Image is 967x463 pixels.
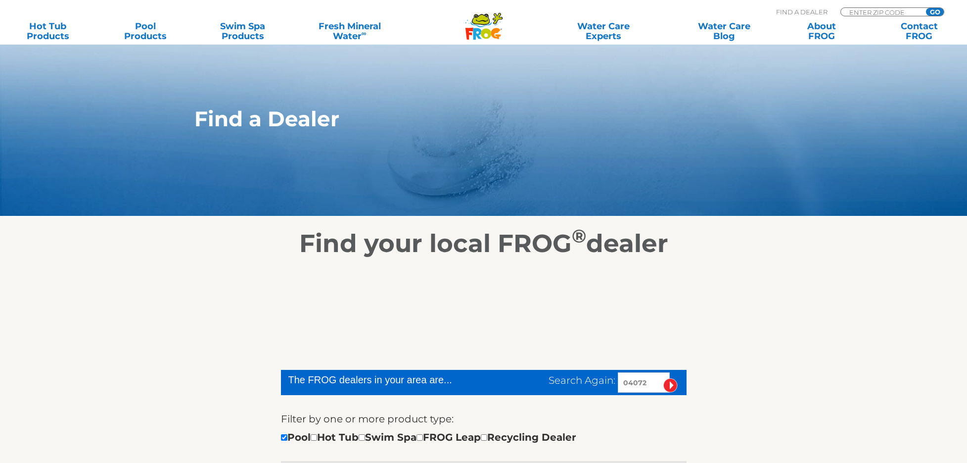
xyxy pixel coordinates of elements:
h2: Find your local FROG dealer [180,229,788,258]
label: Filter by one or more product type: [281,411,454,427]
sup: ∞ [362,29,367,37]
a: Hot TubProducts [10,21,86,41]
p: Find A Dealer [776,7,828,16]
a: PoolProducts [107,21,183,41]
span: Search Again: [549,374,615,386]
div: The FROG dealers in your area are... [288,372,488,387]
a: AboutFROG [784,21,860,41]
input: GO [926,8,944,16]
div: Pool Hot Tub Swim Spa FROG Leap Recycling Dealer [281,429,576,445]
a: Swim SpaProducts [205,21,280,41]
h1: Find a Dealer [194,107,727,131]
a: Water CareBlog [687,21,762,41]
input: Zip Code Form [848,8,915,16]
sup: ® [572,225,586,247]
a: Fresh MineralWater∞ [302,21,397,41]
input: Submit [663,378,678,393]
a: ContactFROG [881,21,957,41]
a: Water CareExperts [542,21,665,41]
